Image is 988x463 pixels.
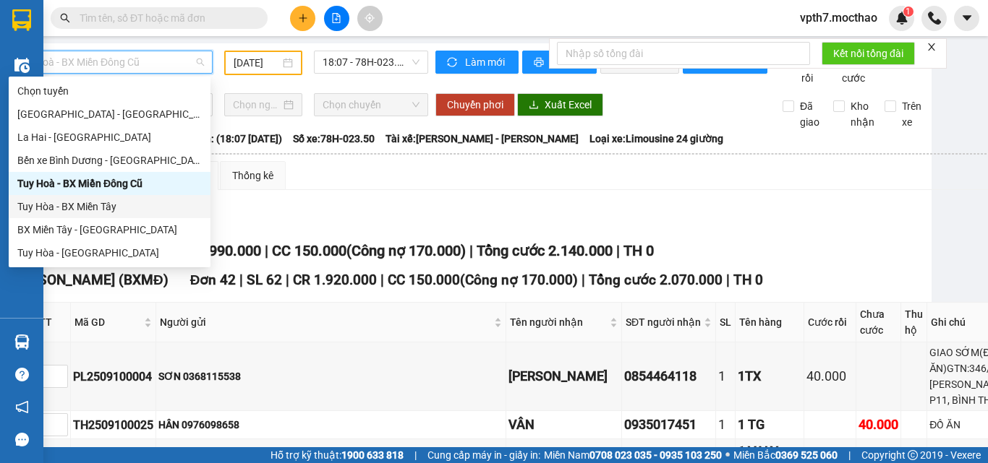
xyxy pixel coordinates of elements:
span: message [15,433,29,446]
span: Người gửi [160,314,491,330]
strong: 0708 023 035 - 0935 103 250 [589,449,722,461]
span: Đơn 42 [190,272,237,288]
span: | [414,447,417,463]
div: 1TX [738,366,801,386]
span: | [239,272,243,288]
span: Tổng cước 2.070.000 [589,272,723,288]
button: Chuyển phơi [435,93,515,116]
span: | [848,447,851,463]
span: 1 [906,7,911,17]
div: Tuy Hòa - Đà Nẵng [9,241,210,264]
button: aim [357,6,383,31]
span: ( [460,272,465,288]
div: 40.000 [806,366,853,386]
span: SL 62 [247,272,282,288]
span: TH 0 [623,242,654,259]
span: caret-down [961,12,974,25]
div: Chọn tuyến [17,83,202,99]
span: plus [298,13,308,23]
div: BX Miền Tây - [GEOGRAPHIC_DATA] [17,222,202,238]
td: 0854464118 [622,342,716,411]
span: copyright [908,450,918,460]
td: 0935017451 [622,411,716,439]
span: | [469,242,473,259]
div: TH2509100025 [73,416,153,434]
span: download [529,100,539,111]
strong: 1900 633 818 [341,449,404,461]
div: HÂN 0976098658 [158,417,503,433]
span: | [616,242,620,259]
th: Chưa cước [856,303,901,342]
span: ⚪️ [725,452,730,458]
span: Tổng cước 2.140.000 [477,242,613,259]
span: Tài xế: [PERSON_NAME] - [PERSON_NAME] [386,131,579,147]
span: | [286,272,289,288]
span: vpth7.mocthao [788,9,889,27]
span: Kho nhận [845,98,880,130]
div: 1 [718,415,733,435]
div: VÂN [508,415,619,435]
div: Tuy Hòa - BX Miền Tây [9,195,210,218]
span: Mã GD [74,314,141,330]
span: ( [346,242,352,259]
span: Loại xe: Limousine 24 giường [589,131,723,147]
button: caret-down [954,6,979,31]
input: Chọn ngày [233,97,281,113]
span: TH 0 [733,272,763,288]
th: SL [716,303,736,342]
div: [PERSON_NAME] [508,366,619,386]
img: warehouse-icon [14,334,30,350]
span: CR 1.920.000 [293,272,377,288]
span: Chọn chuyến [323,94,420,116]
span: file-add [331,13,341,23]
span: | [582,272,585,288]
span: Hỗ trợ kỹ thuật: [271,447,404,463]
div: SƠN 0368115538 [158,368,503,384]
td: QUỲNH CHI [506,342,622,411]
div: 1 [718,366,733,386]
img: logo-vxr [12,9,31,31]
div: 1 TG [738,415,801,435]
span: Làm mới [465,54,507,70]
div: BX Miền Tây - Tuy Hòa [9,218,210,241]
span: 18:07 - 78H-023.50 [323,51,420,73]
input: Tìm tên, số ĐT hoặc mã đơn [80,10,250,26]
div: 0935017451 [624,415,713,435]
span: Đã giao [794,98,825,130]
span: close [927,42,937,52]
button: plus [290,6,315,31]
div: Sài Gòn - Tuy Hòa [9,103,210,126]
div: La Hai - Tuy Hòa [9,126,210,149]
span: | [726,272,730,288]
div: Chọn tuyến [9,79,210,103]
div: Bến xe Bình Dương - [GEOGRAPHIC_DATA] ([GEOGRAPHIC_DATA]) [17,152,202,168]
span: CC 150.000 [388,272,460,288]
span: | [380,272,384,288]
span: question-circle [15,368,29,381]
strong: 0369 525 060 [775,449,838,461]
div: Tuy Hoà - BX Miền Đông Cũ [9,172,210,195]
span: Công nợ 170.000 [352,242,461,259]
span: ) [461,242,466,259]
sup: 1 [903,7,914,17]
span: Số xe: 78H-023.50 [293,131,375,147]
input: Nhập số tổng đài [557,42,810,65]
span: Xuất Excel [545,97,592,113]
th: Cước rồi [804,303,856,342]
span: aim [365,13,375,23]
div: PL2509100004 [73,368,153,386]
span: | [265,242,268,259]
div: Tuy Hoà - BX Miền Đông Cũ [17,176,202,191]
div: Tuy Hòa - [GEOGRAPHIC_DATA] [17,245,202,261]
th: Thu hộ [901,303,927,342]
td: PL2509100004 [71,342,156,411]
button: file-add [324,6,349,31]
span: Cung cấp máy in - giấy in: [427,447,540,463]
span: printer [534,57,546,69]
div: La Hai - [GEOGRAPHIC_DATA] [17,129,202,145]
input: 10/09/2025 [234,55,280,71]
span: SĐT người nhận [626,314,701,330]
span: CC 150.000 [272,242,346,259]
img: warehouse-icon [14,58,30,73]
span: Kết nối tổng đài [833,46,903,61]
